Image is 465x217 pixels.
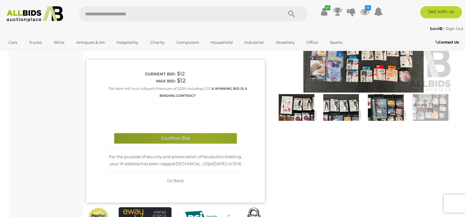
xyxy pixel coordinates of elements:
a: Office [302,37,322,48]
div: For the purpose of security and preservation of fraudulent bidding, your IP address has been logg... [105,149,246,173]
span: [DATE] 14:15:16 [213,161,241,166]
img: Assorted Women's Hosiery Products and RIO 4in1 Facial Cleansing Brush & Massager [320,94,362,121]
img: Assorted Women's Hosiery Products and RIO 4in1 Facial Cleansing Brush & Massager [276,94,317,121]
strong: bani [430,26,443,31]
a: ✔ [320,6,329,17]
i: 18 [365,5,371,10]
a: Charity [146,37,168,48]
img: Assorted Women's Hosiery Products and RIO 4in1 Facial Cleansing Brush & Massager [410,94,451,121]
a: 18 [360,6,369,17]
a: Computers [172,37,203,48]
a: Hospitality [112,37,142,48]
a: Household [207,37,237,48]
a: Sports [326,37,346,48]
span: More Photos (7) [415,103,446,113]
a: Contact Us [435,39,460,46]
a: More Photos(7) [410,94,451,121]
a: Jewellery [272,37,299,48]
span: | [443,26,445,31]
b: Contact Us [435,40,459,44]
button: Confirm Bid [114,133,237,144]
button: Search [276,6,307,21]
a: Trucks [25,37,46,48]
i: ✔ [325,5,330,10]
a: [GEOGRAPHIC_DATA] [5,48,56,58]
span: [TECHNICAL_ID] [176,161,209,166]
span: $12 [177,77,186,84]
img: Assorted Women's Hosiery Products and RIO 4in1 Facial Cleansing Brush & Massager [365,94,406,121]
a: Wine [50,37,69,48]
a: Sign Out [446,26,463,31]
div: Current bid: [105,70,175,78]
img: Allbids.com.au [3,6,66,22]
a: Sell with us [420,6,462,18]
a: bani [430,26,443,31]
small: This Item will incur a Buyer's Premium of 22.5% including GST. [108,86,247,98]
div: Max bid: [105,78,175,85]
a: Industrial [240,37,268,48]
a: Antiques & Art [72,37,109,48]
span: $12 [177,71,185,77]
span: Go Back [167,178,184,183]
a: Cars [5,37,21,48]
